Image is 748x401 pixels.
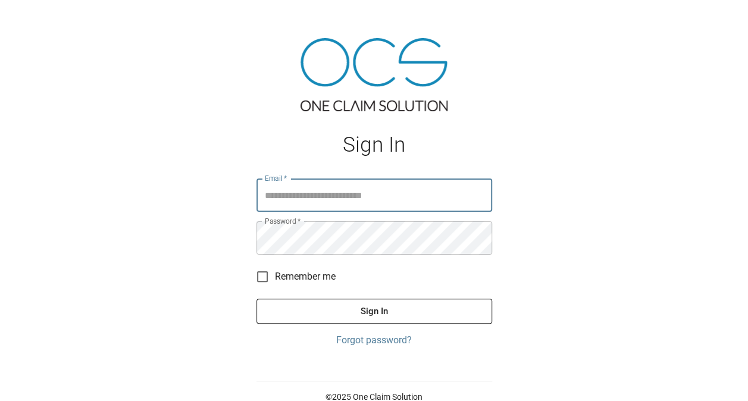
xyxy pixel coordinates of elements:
[256,333,492,347] a: Forgot password?
[265,173,287,183] label: Email
[256,133,492,157] h1: Sign In
[301,38,447,111] img: ocs-logo-tra.png
[275,270,336,284] span: Remember me
[265,216,301,226] label: Password
[14,7,62,31] img: ocs-logo-white-transparent.png
[256,299,492,324] button: Sign In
